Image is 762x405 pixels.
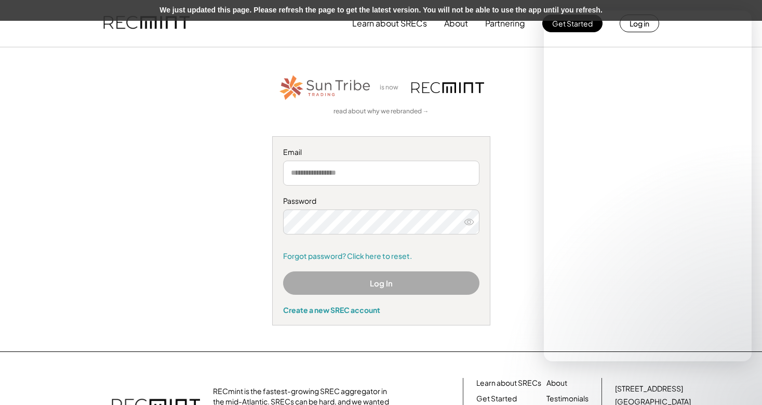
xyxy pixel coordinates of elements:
[352,13,427,34] button: Learn about SRECs
[544,10,752,361] iframe: Intercom live chat
[476,378,541,388] a: Learn about SRECs
[103,6,190,41] img: recmint-logotype%403x.png
[278,73,372,102] img: STT_Horizontal_Logo%2B-%2BColor.png
[377,83,406,92] div: is now
[283,271,479,295] button: Log In
[283,147,479,158] div: Email
[444,13,468,34] button: About
[546,378,567,388] a: About
[411,82,484,93] img: recmint-logotype%403x.png
[727,370,752,395] iframe: Intercom live chat
[476,394,517,404] a: Get Started
[542,15,603,32] button: Get Started
[283,305,479,315] div: Create a new SREC account
[283,251,479,262] a: Forgot password? Click here to reset.
[615,384,683,394] div: [STREET_ADDRESS]
[333,107,429,116] a: read about why we rebranded →
[283,196,479,206] div: Password
[485,13,525,34] button: Partnering
[546,394,589,404] a: Testimonials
